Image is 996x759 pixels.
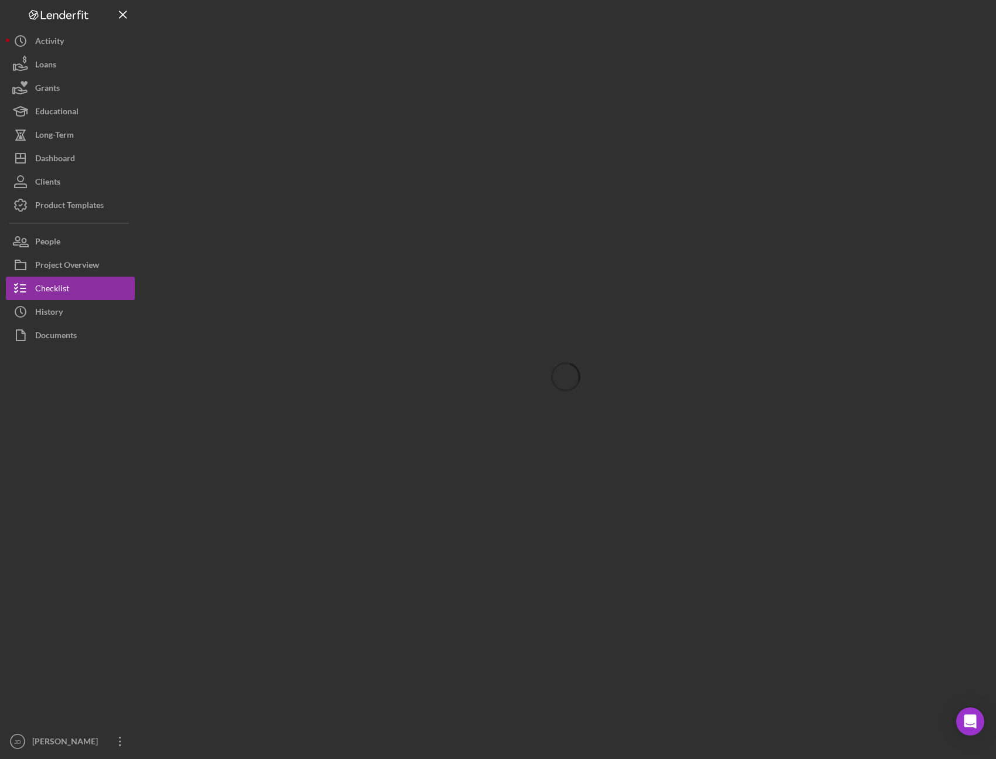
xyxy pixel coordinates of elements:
button: Product Templates [6,193,135,217]
div: Open Intercom Messenger [956,707,984,736]
div: Clients [35,170,60,196]
button: Checklist [6,277,135,300]
button: Activity [6,29,135,53]
button: Clients [6,170,135,193]
div: Grants [35,76,60,103]
div: History [35,300,63,326]
button: Project Overview [6,253,135,277]
button: Dashboard [6,147,135,170]
div: Long-Term [35,123,74,149]
text: JD [14,738,21,745]
button: Loans [6,53,135,76]
button: Long-Term [6,123,135,147]
button: People [6,230,135,253]
div: Dashboard [35,147,75,173]
button: Educational [6,100,135,123]
div: Product Templates [35,193,104,220]
div: [PERSON_NAME] [29,730,106,756]
div: Activity [35,29,64,56]
div: Documents [35,324,77,350]
div: Checklist [35,277,69,303]
div: Project Overview [35,253,99,280]
button: History [6,300,135,324]
div: Loans [35,53,56,79]
div: Educational [35,100,79,126]
button: Documents [6,324,135,347]
button: JD[PERSON_NAME] [6,730,135,753]
div: People [35,230,60,256]
button: Grants [6,76,135,100]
